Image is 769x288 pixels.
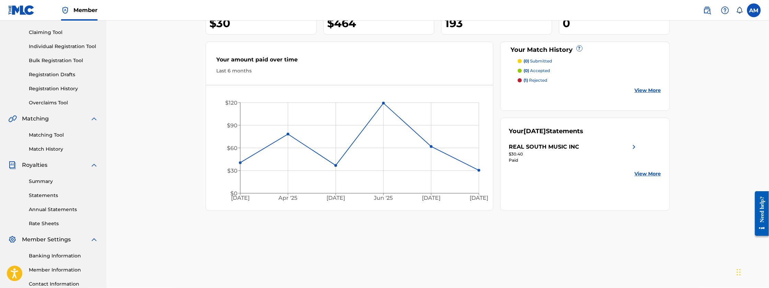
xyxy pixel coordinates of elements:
[22,235,71,244] span: Member Settings
[326,195,345,201] tspan: [DATE]
[509,157,638,163] div: Paid
[216,56,483,67] div: Your amount paid over time
[700,3,714,17] a: Public Search
[8,115,17,123] img: Matching
[509,127,584,136] div: Your Statements
[29,280,98,288] a: Contact Information
[524,68,529,73] span: (0)
[524,77,548,83] p: rejected
[29,85,98,92] a: Registration History
[721,6,729,14] img: help
[630,143,638,151] img: right chevron icon
[29,220,98,227] a: Rate Sheets
[29,29,98,36] a: Claiming Tool
[29,146,98,153] a: Match History
[718,3,732,17] div: Help
[524,68,550,74] p: accepted
[563,15,669,31] div: 0
[509,143,638,163] a: REAL SOUTH MUSIC INCright chevron icon$30.40Paid
[29,252,98,260] a: Banking Information
[577,46,582,51] span: ?
[227,122,238,129] tspan: $90
[524,78,528,83] span: (1)
[8,235,16,244] img: Member Settings
[374,195,393,201] tspan: Jun '25
[216,67,483,74] div: Last 6 months
[736,7,743,14] div: Notifications
[737,262,741,283] div: Drag
[209,15,316,31] div: $30
[61,6,69,14] img: Top Rightsholder
[747,3,761,17] div: User Menu
[518,68,661,74] a: (0) accepted
[90,235,98,244] img: expand
[278,195,298,201] tspan: Apr '25
[524,58,529,64] span: (0)
[29,266,98,274] a: Member Information
[227,145,238,151] tspan: $60
[230,190,238,197] tspan: $0
[703,6,711,14] img: search
[524,58,552,64] p: submitted
[29,99,98,106] a: Overclaims Tool
[29,43,98,50] a: Individual Registration Tool
[29,192,98,199] a: Statements
[634,170,661,177] a: View More
[73,6,97,14] span: Member
[445,15,552,31] div: 193
[90,161,98,169] img: expand
[90,115,98,123] img: expand
[518,77,661,83] a: (1) rejected
[29,57,98,64] a: Bulk Registration Tool
[29,71,98,78] a: Registration Drafts
[327,15,434,31] div: $464
[470,195,489,201] tspan: [DATE]
[29,206,98,213] a: Annual Statements
[422,195,440,201] tspan: [DATE]
[735,255,769,288] iframe: Chat Widget
[509,143,579,151] div: REAL SOUTH MUSIC INC
[750,186,769,241] iframe: Resource Center
[29,131,98,139] a: Matching Tool
[231,195,250,201] tspan: [DATE]
[518,58,661,64] a: (0) submitted
[509,151,638,157] div: $30.40
[509,45,661,55] div: Your Match History
[8,5,35,15] img: MLC Logo
[225,100,238,106] tspan: $120
[8,161,16,169] img: Royalties
[524,127,546,135] span: [DATE]
[29,178,98,185] a: Summary
[22,115,49,123] span: Matching
[634,87,661,94] a: View More
[227,168,238,174] tspan: $30
[22,161,47,169] span: Royalties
